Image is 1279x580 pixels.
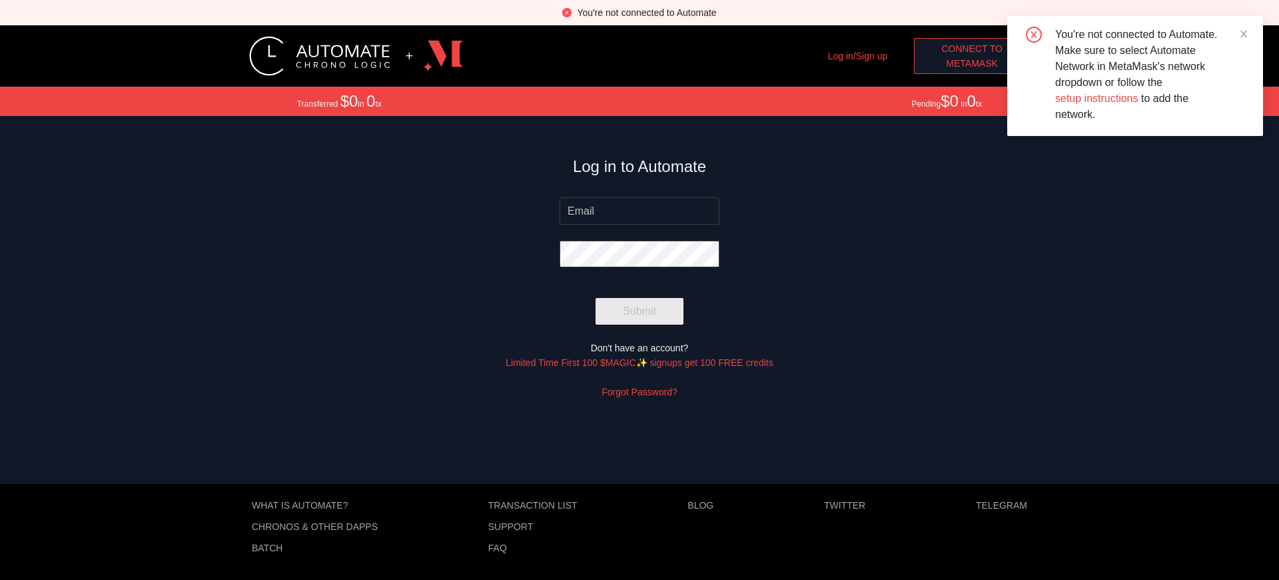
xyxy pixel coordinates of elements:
a: Transaction list [488,500,578,511]
a: Batch [252,543,378,553]
span: $0 [340,92,358,110]
a: Log in/Sign up [828,51,888,61]
a: Limited Time First 100 $MAGIC✨ signups get 100 FREE credits [506,357,773,368]
span: MetaMask [946,56,998,71]
a: Telegram [976,500,1027,511]
span: Connect to [941,41,1003,56]
div: Transferred in tx [297,92,382,111]
span: 0 [967,92,976,110]
img: logo [424,36,464,76]
span: 0 [366,92,375,110]
a: Chronos & other dApps [252,521,378,532]
input: Email [560,197,719,224]
img: logo [249,36,390,76]
a: Forgot Password? [602,387,677,397]
span: close-circle [562,8,572,17]
h3: Log in to Automate [573,156,706,177]
a: Twitter [824,500,865,511]
span: close-circle [1026,27,1042,45]
button: Submit [596,298,683,325]
a: What is Automate? [252,500,378,511]
a: Support [488,521,578,532]
button: Connect toMetaMask [914,38,1030,74]
span: You're not connected to Automate. Make sure to select Automate Network in MetaMask's network drop... [1055,29,1218,120]
span: $0 [941,92,959,110]
a: setup instructions [1055,93,1138,104]
a: Blog [687,500,713,511]
span: Don't have an account? [591,343,689,353]
span: close [1239,29,1248,39]
div: Pending in tx [911,92,982,111]
div: + [406,49,414,64]
div: You're not connected to Automate [577,5,716,20]
a: FAQ [488,543,578,553]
